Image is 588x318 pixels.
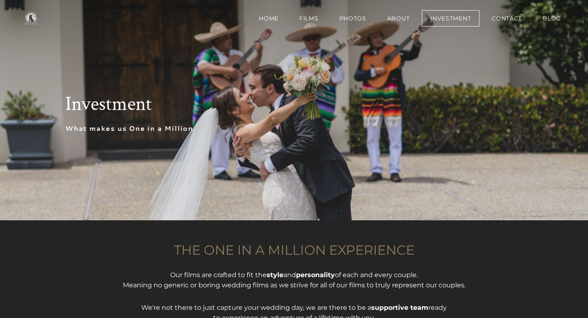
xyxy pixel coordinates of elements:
a: Contact [483,10,530,27]
a: About [379,10,419,27]
font: What makes us One in a Million [65,124,193,133]
a: BLOG [534,10,570,27]
a: Home [250,10,287,27]
font: THE ONE IN A MILLION EXPERIENCE [174,242,414,258]
img: One in a Million Films | Los Angeles Wedding Videographer [16,10,45,27]
strong: style [267,271,283,279]
a: Films [291,10,327,27]
strong: supportive team [371,304,428,311]
font: Our films are crafted to fit the and of each and every couple. Meaning no generic or boring weddi... [123,271,465,289]
font: Investment [65,91,152,117]
strong: personality [296,271,335,279]
a: Photos [331,10,375,27]
a: Investment [422,10,479,27]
